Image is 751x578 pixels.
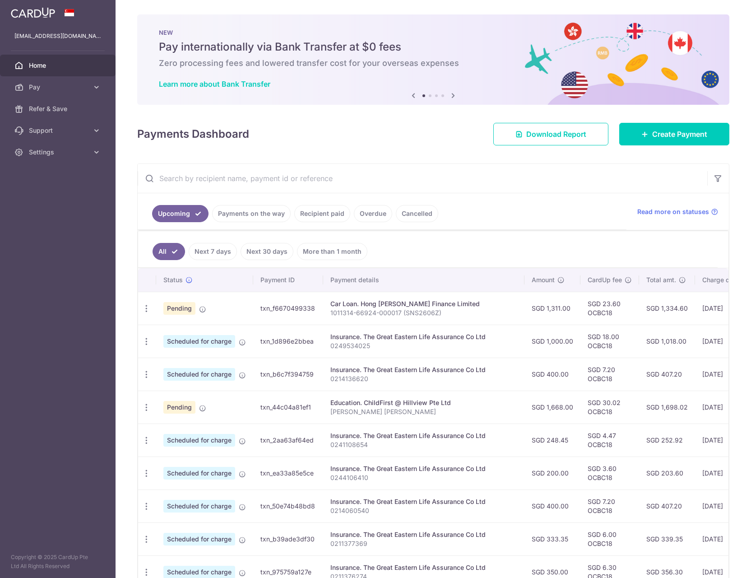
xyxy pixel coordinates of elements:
td: SGD 6.00 OCBC18 [580,522,639,555]
p: 0211377369 [330,539,517,548]
span: Refer & Save [29,104,88,113]
p: [EMAIL_ADDRESS][DOMAIN_NAME] [14,32,101,41]
div: Insurance. The Great Eastern Life Assurance Co Ltd [330,530,517,539]
a: Next 30 days [241,243,293,260]
a: Upcoming [152,205,209,222]
p: 0241108654 [330,440,517,449]
span: Pay [29,83,88,92]
p: 0249534025 [330,341,517,350]
a: Next 7 days [189,243,237,260]
th: Payment ID [253,268,323,292]
a: All [153,243,185,260]
div: Insurance. The Great Eastern Life Assurance Co Ltd [330,563,517,572]
a: Learn more about Bank Transfer [159,79,270,89]
span: Pending [163,401,195,414]
p: 0244106410 [330,473,517,482]
td: SGD 7.20 OCBC18 [580,489,639,522]
td: SGD 339.35 [639,522,695,555]
td: SGD 400.00 [524,358,580,391]
td: SGD 3.60 OCBC18 [580,457,639,489]
td: txn_1d896e2bbea [253,325,323,358]
div: Insurance. The Great Eastern Life Assurance Co Ltd [330,365,517,374]
td: SGD 1,668.00 [524,391,580,424]
td: txn_f6670499338 [253,292,323,325]
td: SGD 333.35 [524,522,580,555]
td: SGD 407.20 [639,489,695,522]
span: CardUp fee [588,275,622,284]
a: Cancelled [396,205,438,222]
span: Total amt. [646,275,676,284]
p: NEW [159,29,708,36]
td: SGD 400.00 [524,489,580,522]
a: Overdue [354,205,392,222]
span: Scheduled for charge [163,467,235,480]
td: txn_ea33a85e5ce [253,457,323,489]
span: Scheduled for charge [163,500,235,513]
td: SGD 200.00 [524,457,580,489]
a: Read more on statuses [637,207,718,216]
td: txn_b39ade3df30 [253,522,323,555]
td: SGD 1,334.60 [639,292,695,325]
span: Status [163,275,183,284]
a: Recipient paid [294,205,350,222]
td: SGD 203.60 [639,457,695,489]
div: Car Loan. Hong [PERSON_NAME] Finance Limited [330,299,517,308]
span: Create Payment [652,129,707,140]
div: Insurance. The Great Eastern Life Assurance Co Ltd [330,497,517,506]
span: Scheduled for charge [163,533,235,545]
td: txn_b6c7f394759 [253,358,323,391]
td: SGD 1,000.00 [524,325,580,358]
img: CardUp [11,7,55,18]
span: Scheduled for charge [163,434,235,447]
input: Search by recipient name, payment id or reference [138,164,707,193]
span: Read more on statuses [637,207,709,216]
div: Education. ChildFirst @ Hillview Pte Ltd [330,398,517,407]
div: Insurance. The Great Eastern Life Assurance Co Ltd [330,464,517,473]
a: Create Payment [619,123,729,145]
span: Home [29,61,88,70]
a: Download Report [493,123,608,145]
span: Settings [29,148,88,157]
td: txn_44c04a81ef1 [253,391,323,424]
td: SGD 1,018.00 [639,325,695,358]
td: SGD 23.60 OCBC18 [580,292,639,325]
span: Scheduled for charge [163,335,235,348]
p: 0214060540 [330,506,517,515]
td: SGD 1,311.00 [524,292,580,325]
td: txn_50e74b48bd8 [253,489,323,522]
span: Download Report [526,129,586,140]
span: Amount [532,275,555,284]
td: SGD 1,698.02 [639,391,695,424]
span: Charge date [702,275,739,284]
a: Payments on the way [212,205,291,222]
h6: Zero processing fees and lowered transfer cost for your overseas expenses [159,58,708,69]
td: SGD 4.47 OCBC18 [580,424,639,457]
p: [PERSON_NAME] [PERSON_NAME] [330,407,517,416]
td: SGD 252.92 [639,424,695,457]
span: Pending [163,302,195,315]
td: SGD 7.20 OCBC18 [580,358,639,391]
h4: Payments Dashboard [137,126,249,142]
td: txn_2aa63af64ed [253,424,323,457]
td: SGD 30.02 OCBC18 [580,391,639,424]
div: Insurance. The Great Eastern Life Assurance Co Ltd [330,332,517,341]
p: 1011314-66924-000017 (SNS2606Z) [330,308,517,317]
span: Support [29,126,88,135]
div: Insurance. The Great Eastern Life Assurance Co Ltd [330,431,517,440]
td: SGD 248.45 [524,424,580,457]
h5: Pay internationally via Bank Transfer at $0 fees [159,40,708,54]
td: SGD 407.20 [639,358,695,391]
img: Bank transfer banner [137,14,729,105]
span: Scheduled for charge [163,368,235,381]
td: SGD 18.00 OCBC18 [580,325,639,358]
a: More than 1 month [297,243,367,260]
p: 0214136620 [330,374,517,383]
th: Payment details [323,268,524,292]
